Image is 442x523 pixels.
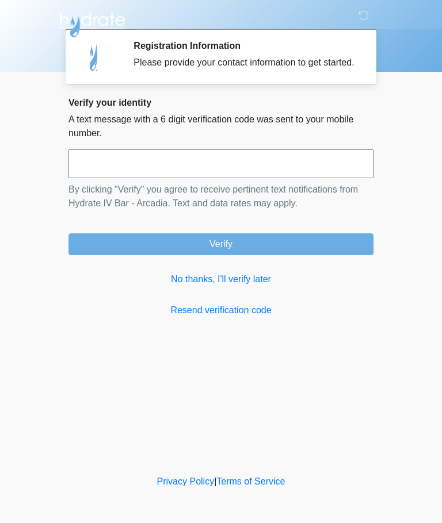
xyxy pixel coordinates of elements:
h2: Verify your identity [68,97,374,108]
button: Verify [68,233,374,255]
a: Resend verification code [68,303,374,317]
a: Privacy Policy [157,476,215,486]
img: Hydrate IV Bar - Arcadia Logo [57,9,127,38]
div: Please provide your contact information to get started. [134,56,356,70]
p: By clicking "Verify" you agree to receive pertinent text notifications from Hydrate IV Bar - Arca... [68,183,374,210]
a: | [214,476,216,486]
img: Agent Avatar [77,40,112,75]
a: No thanks, I'll verify later [68,272,374,286]
p: A text message with a 6 digit verification code was sent to your mobile number. [68,113,374,140]
a: Terms of Service [216,476,285,486]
